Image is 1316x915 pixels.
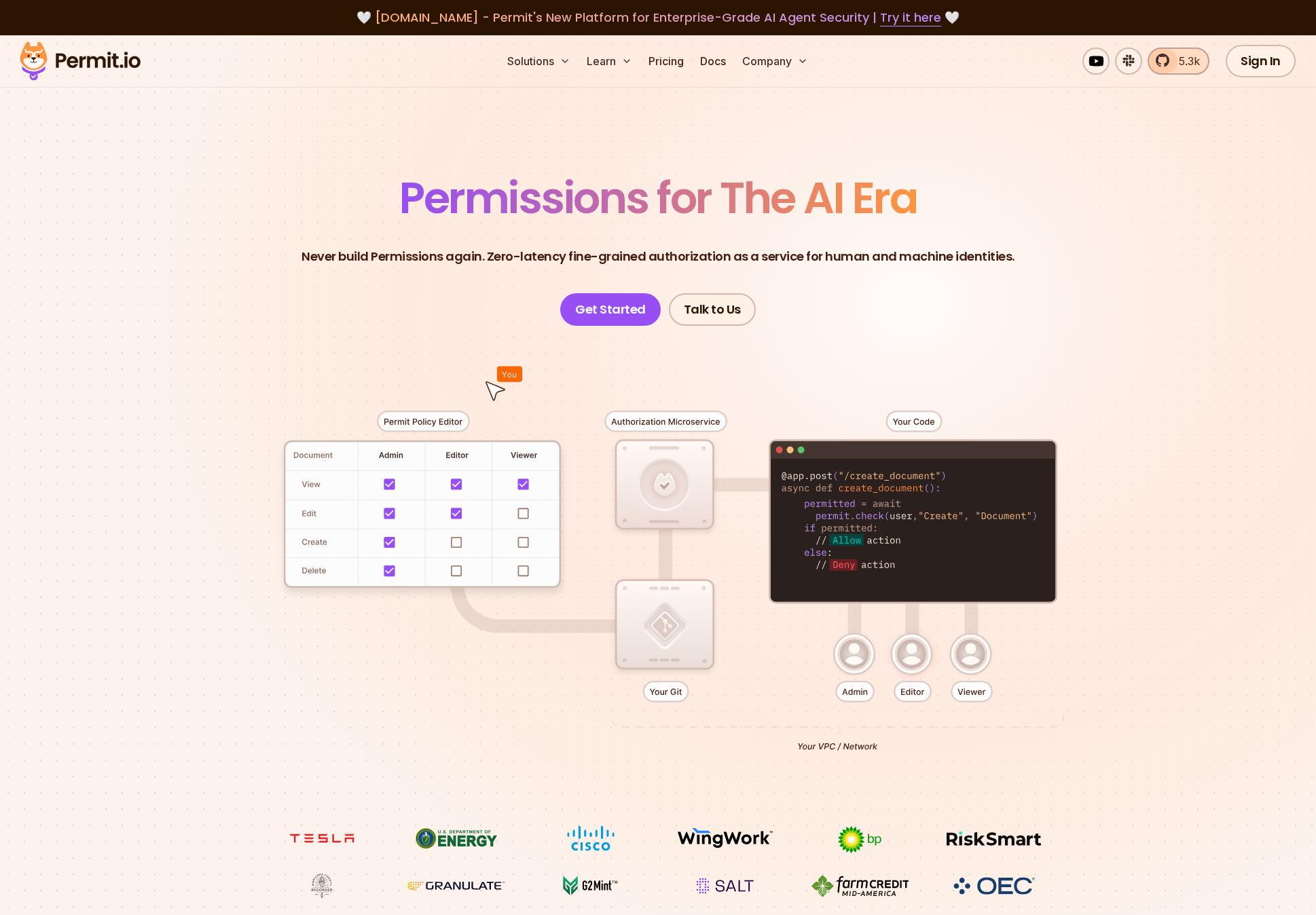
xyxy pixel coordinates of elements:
[540,873,642,899] img: G2mint
[271,825,373,851] img: tesla
[33,8,1283,27] div: 🤍 🤍
[271,873,373,899] img: Maricopa County Recorder\'s Office
[405,825,507,851] img: US department of energy
[674,825,776,851] img: Wingwork
[951,875,1038,897] img: OEC
[695,48,731,75] a: Docs
[1171,53,1200,69] span: 5.3k
[405,873,507,899] img: Granulate
[502,48,576,75] button: Solutions
[669,293,756,326] a: Talk to Us
[581,48,638,75] button: Learn
[399,168,917,228] span: Permissions for The AI Era
[809,825,911,854] img: bp
[674,873,776,899] img: salt
[1226,45,1296,77] a: Sign In
[375,9,941,26] span: [DOMAIN_NAME] - Permit's New Platform for Enterprise-Grade AI Agent Security |
[1148,48,1209,75] a: 5.3k
[643,48,689,75] a: Pricing
[809,873,911,899] img: Farm Credit
[880,9,941,26] a: Try it here
[540,825,642,851] img: Cisco
[560,293,661,326] a: Get Started
[14,38,147,84] img: Permit logo
[301,247,1015,266] p: Never build Permissions again. Zero-latency fine-grained authorization as a service for human and...
[737,48,814,75] button: Company
[943,825,1045,851] img: Risksmart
